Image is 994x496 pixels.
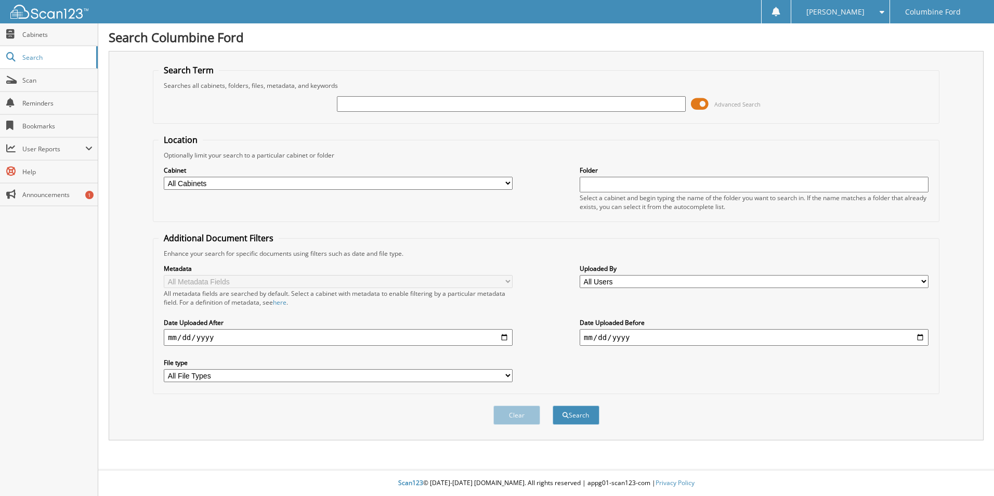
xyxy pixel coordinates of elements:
label: Date Uploaded Before [580,318,928,327]
label: Date Uploaded After [164,318,513,327]
img: scan123-logo-white.svg [10,5,88,19]
label: Uploaded By [580,264,928,273]
label: Metadata [164,264,513,273]
span: Bookmarks [22,122,93,130]
div: Enhance your search for specific documents using filters such as date and file type. [159,249,934,258]
span: [PERSON_NAME] [806,9,865,15]
label: File type [164,358,513,367]
legend: Additional Document Filters [159,232,279,244]
span: Help [22,167,93,176]
a: here [273,298,286,307]
legend: Search Term [159,64,219,76]
button: Clear [493,406,540,425]
span: Scan123 [398,478,423,487]
span: Announcements [22,190,93,199]
h1: Search Columbine Ford [109,29,984,46]
span: Cabinets [22,30,93,39]
legend: Location [159,134,203,146]
span: Reminders [22,99,93,108]
div: Optionally limit your search to a particular cabinet or folder [159,151,934,160]
button: Search [553,406,599,425]
div: © [DATE]-[DATE] [DOMAIN_NAME]. All rights reserved | appg01-scan123-com | [98,471,994,496]
span: Scan [22,76,93,85]
label: Cabinet [164,166,513,175]
label: Folder [580,166,928,175]
span: Search [22,53,91,62]
div: Select a cabinet and begin typing the name of the folder you want to search in. If the name match... [580,193,928,211]
span: User Reports [22,145,85,153]
a: Privacy Policy [656,478,695,487]
input: end [580,329,928,346]
span: Advanced Search [714,100,761,108]
div: 1 [85,191,94,199]
div: All metadata fields are searched by default. Select a cabinet with metadata to enable filtering b... [164,289,513,307]
span: Columbine Ford [905,9,961,15]
input: start [164,329,513,346]
div: Searches all cabinets, folders, files, metadata, and keywords [159,81,934,90]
